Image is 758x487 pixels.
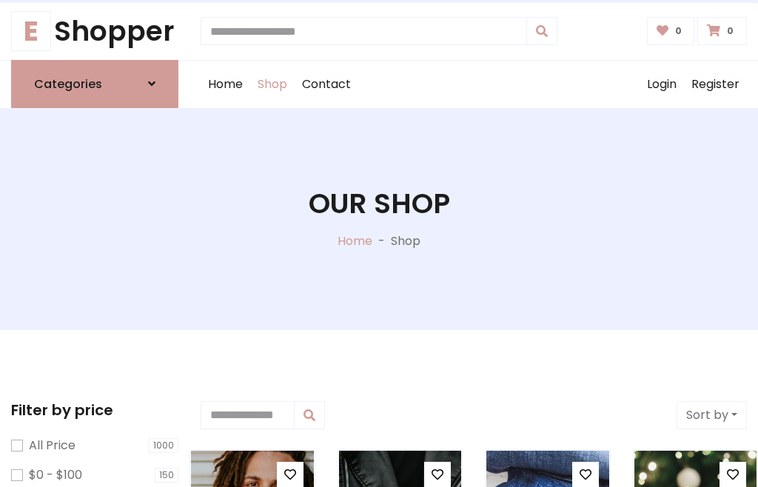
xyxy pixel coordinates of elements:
span: E [11,11,51,51]
span: 150 [155,468,178,483]
h1: Shopper [11,15,178,48]
a: Contact [295,61,358,108]
span: 1000 [149,438,178,453]
label: All Price [29,437,76,454]
p: Shop [391,232,420,250]
h1: Our Shop [309,187,450,221]
a: 0 [697,17,747,45]
a: EShopper [11,15,178,48]
label: $0 - $100 [29,466,82,484]
button: Sort by [677,401,747,429]
a: Home [201,61,250,108]
span: 0 [723,24,737,38]
p: - [372,232,391,250]
h5: Filter by price [11,401,178,419]
a: Shop [250,61,295,108]
a: Login [640,61,684,108]
span: 0 [671,24,685,38]
a: 0 [647,17,695,45]
a: Register [684,61,747,108]
h6: Categories [34,77,102,91]
a: Home [338,232,372,249]
a: Categories [11,60,178,108]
